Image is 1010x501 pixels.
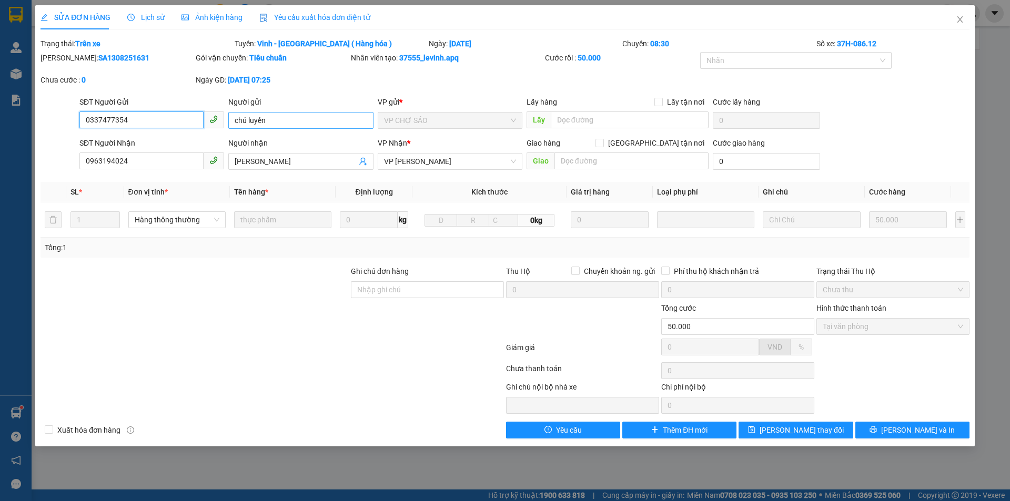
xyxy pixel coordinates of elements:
div: Trạng thái Thu Hộ [816,265,969,277]
div: Chưa cước : [41,74,194,86]
div: Giảm giá [505,342,660,360]
input: D [425,214,457,227]
span: Đơn vị tính [128,188,168,196]
div: [PERSON_NAME]: [41,52,194,64]
input: Ghi Chú [763,211,860,228]
span: exclamation-circle [544,426,552,434]
div: Số xe: [815,38,971,49]
input: C [489,214,518,227]
span: kg [398,211,408,228]
span: 0kg [518,214,554,227]
span: picture [181,14,189,21]
div: Chưa thanh toán [505,363,660,381]
span: Giao [527,152,554,169]
img: icon [259,14,268,22]
b: 0 [82,76,86,84]
span: Lấy hàng [527,98,557,106]
button: save[PERSON_NAME] thay đổi [739,422,853,438]
div: Cước rồi : [545,52,698,64]
b: 37H-086.12 [837,39,876,48]
span: % [799,343,804,351]
span: [PERSON_NAME] thay đổi [760,424,844,436]
input: VD: Bàn, Ghế [234,211,331,228]
label: Hình thức thanh toán [816,304,886,312]
span: Cước hàng [869,188,905,196]
span: SL [70,188,79,196]
b: 50.000 [578,54,601,62]
b: 08:30 [650,39,669,48]
span: Thêm ĐH mới [663,424,708,436]
span: printer [870,426,877,434]
span: Chưa thu [823,282,963,298]
div: SĐT Người Gửi [79,96,224,108]
span: Kích thước [471,188,508,196]
b: Trên xe [75,39,100,48]
button: delete [45,211,62,228]
b: Tiêu chuẩn [249,54,287,62]
input: 0 [869,211,947,228]
span: VP Nhận [378,139,407,147]
span: Phí thu hộ khách nhận trả [670,265,763,277]
label: Ghi chú đơn hàng [351,267,409,275]
span: Tên hàng [234,188,268,196]
button: plus [955,211,965,228]
b: [DATE] 07:25 [228,76,270,84]
span: edit [41,14,48,21]
th: Loại phụ phí [653,182,759,202]
div: Ngày GD: [196,74,349,86]
b: SA1308251631 [98,54,149,62]
div: Tổng: 1 [45,242,390,253]
span: phone [209,115,218,124]
div: Người nhận [228,137,373,149]
span: [GEOGRAPHIC_DATA] tận nơi [604,137,709,149]
div: SĐT Người Nhận [79,137,224,149]
span: Định lượng [355,188,392,196]
span: info-circle [127,426,134,434]
span: Xuất hóa đơn hàng [53,424,125,436]
input: Dọc đường [554,152,709,169]
span: Lấy [527,111,551,128]
span: SỬA ĐƠN HÀNG [41,13,110,22]
input: Dọc đường [551,111,709,128]
div: Nhân viên tạo: [351,52,543,64]
span: Giá trị hàng [571,188,610,196]
span: close [956,15,964,24]
div: Trạng thái: [39,38,234,49]
span: [PERSON_NAME] và In [881,424,955,436]
div: Gói vận chuyển: [196,52,349,64]
th: Ghi chú [759,182,864,202]
span: Yêu cầu xuất hóa đơn điện tử [259,13,370,22]
b: [DATE] [449,39,471,48]
div: Ngày: [428,38,622,49]
span: VP CHỢ SÁO [384,113,516,128]
input: Cước lấy hàng [713,112,820,129]
div: Người gửi [228,96,373,108]
span: Tổng cước [661,304,696,312]
input: Ghi chú đơn hàng [351,281,504,298]
button: printer[PERSON_NAME] và In [855,422,969,438]
b: Vinh - [GEOGRAPHIC_DATA] ( Hàng hóa ) [257,39,392,48]
span: Chuyển khoản ng. gửi [580,265,659,277]
span: VND [767,343,782,351]
input: 0 [571,211,649,228]
span: Tại văn phòng [823,319,963,334]
span: Ảnh kiện hàng [181,13,243,22]
div: Tuyến: [234,38,428,49]
span: VP NGỌC HỒI [384,154,516,169]
span: phone [209,156,218,165]
button: plusThêm ĐH mới [622,422,736,438]
span: clock-circle [127,14,135,21]
div: VP gửi [378,96,522,108]
span: Giao hàng [527,139,560,147]
span: Lịch sử [127,13,165,22]
span: Hàng thông thường [135,212,219,228]
span: user-add [359,157,367,166]
button: Close [945,5,975,35]
span: Lấy tận nơi [663,96,709,108]
span: plus [651,426,659,434]
div: Ghi chú nội bộ nhà xe [506,381,659,397]
div: Chi phí nội bộ [661,381,814,397]
input: R [457,214,489,227]
span: Thu Hộ [506,267,530,275]
div: Chuyến: [621,38,815,49]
